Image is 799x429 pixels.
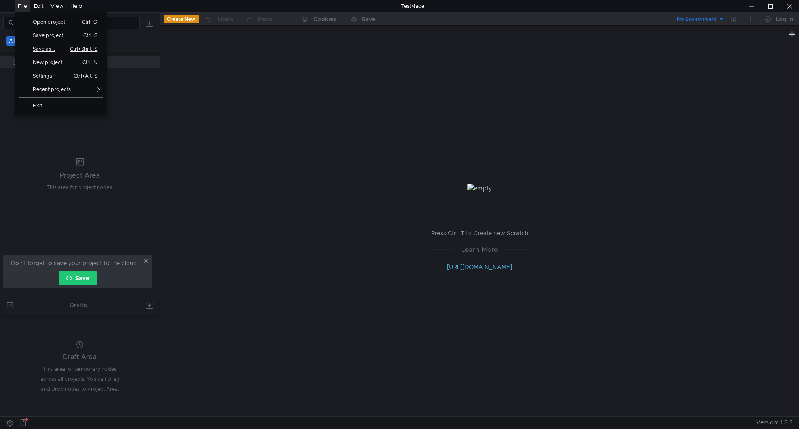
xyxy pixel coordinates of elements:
button: Create New [164,15,199,23]
button: Redo [239,13,278,25]
span: Don't forget to save your project to the cloud [11,258,137,268]
button: Save [59,271,97,285]
button: Undo [199,13,239,25]
div: Redo [258,14,273,24]
div: Log In [776,14,793,24]
button: All [6,36,18,46]
div: Undo [218,14,233,24]
button: No Environment [667,12,725,26]
span: Learn More [454,244,505,255]
div: Cookies [313,14,336,24]
a: [URL][DOMAIN_NAME] [447,263,512,271]
div: Drafts [69,300,87,310]
span: Version: 1.3.3 [756,417,792,429]
div: Save [362,16,375,22]
p: Press Ctrl+T to Create new Scratch [431,228,528,238]
div: No Environment [677,15,717,23]
img: empty [467,184,492,193]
